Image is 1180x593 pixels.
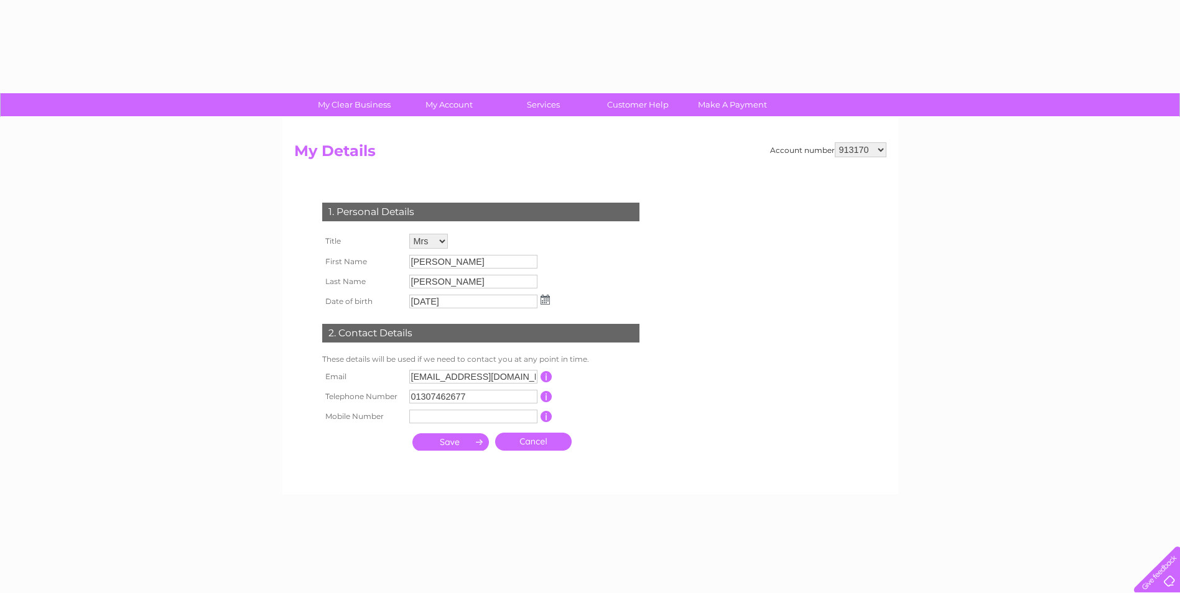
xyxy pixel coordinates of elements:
[770,142,886,157] div: Account number
[319,352,643,367] td: These details will be used if we need to contact you at any point in time.
[319,231,406,252] th: Title
[541,295,550,305] img: ...
[319,292,406,311] th: Date of birth
[303,93,406,116] a: My Clear Business
[319,407,406,426] th: Mobile Number
[319,252,406,272] th: First Name
[412,433,489,451] input: Submit
[495,433,572,451] a: Cancel
[319,272,406,292] th: Last Name
[587,93,689,116] a: Customer Help
[319,387,406,407] th: Telephone Number
[322,203,639,221] div: 1. Personal Details
[681,93,784,116] a: Make A Payment
[319,367,406,387] th: Email
[294,142,886,166] h2: My Details
[541,371,552,382] input: Information
[541,411,552,422] input: Information
[492,93,595,116] a: Services
[397,93,500,116] a: My Account
[541,391,552,402] input: Information
[322,324,639,342] div: 2. Contact Details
